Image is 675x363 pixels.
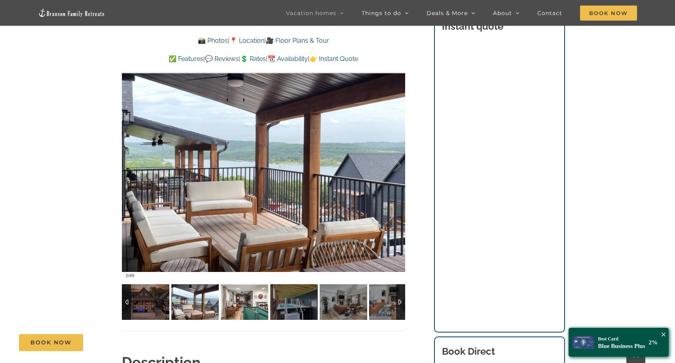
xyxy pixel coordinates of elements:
[362,10,401,16] span: Things to do
[122,284,169,320] img: 1_Claymore-Cottage-Rocky-Shores-summer-2023-1105-Edit-scaled.jpg-nggid041782-ngg0dyn-120x90-00f0w...
[198,37,228,44] a: 📸 Photos
[171,284,219,320] img: Claymore-Cottage-lake-view-pool-vacation-rental-1156-scaled.jpg-nggid041332-ngg0dyn-120x90-00f0w0...
[266,37,329,44] a: 🎥 Floor Plans & Tour
[19,334,83,351] a: Book Now
[580,6,637,21] span: Book Now
[169,55,203,63] a: ✅ Features
[122,36,405,46] p: | |
[309,55,358,63] a: 👉 Instant Quote
[240,55,266,63] a: 💲 Rates
[38,8,105,17] img: Branson Family Retreats Logo
[427,10,468,16] span: Deals & More
[369,284,417,320] img: Claymore-Cottage-lake-view-pool-vacation-rental-1118-scaled.jpg-nggid041352-ngg0dyn-120x90-00f0w0...
[267,55,308,63] a: 📆 Availability
[537,10,562,16] span: Contact
[229,37,264,44] a: 📍 Location
[493,10,512,16] span: About
[442,42,557,312] iframe: Booking/Inquiry Widget
[442,346,495,357] b: Book Direct
[122,54,405,64] p: | | | |
[286,10,336,16] span: Vacation homes
[221,284,268,320] img: Claymore-Cottage-at-Table-Rock-Lake-Branson-Missouri-1414-scaled.jpg-nggid041792-ngg0dyn-120x90-0...
[30,339,72,346] span: Book Now
[270,284,318,320] img: Claymore-Cottage-lake-view-pool-vacation-rental-1152-scaled.jpg-nggid041335-ngg0dyn-120x90-00f0w0...
[320,284,367,320] img: Claymore-Cottage-lake-view-pool-vacation-rental-1117-scaled.jpg-nggid041351-ngg0dyn-120x90-00f0w0...
[205,55,239,63] a: 💬 Reviews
